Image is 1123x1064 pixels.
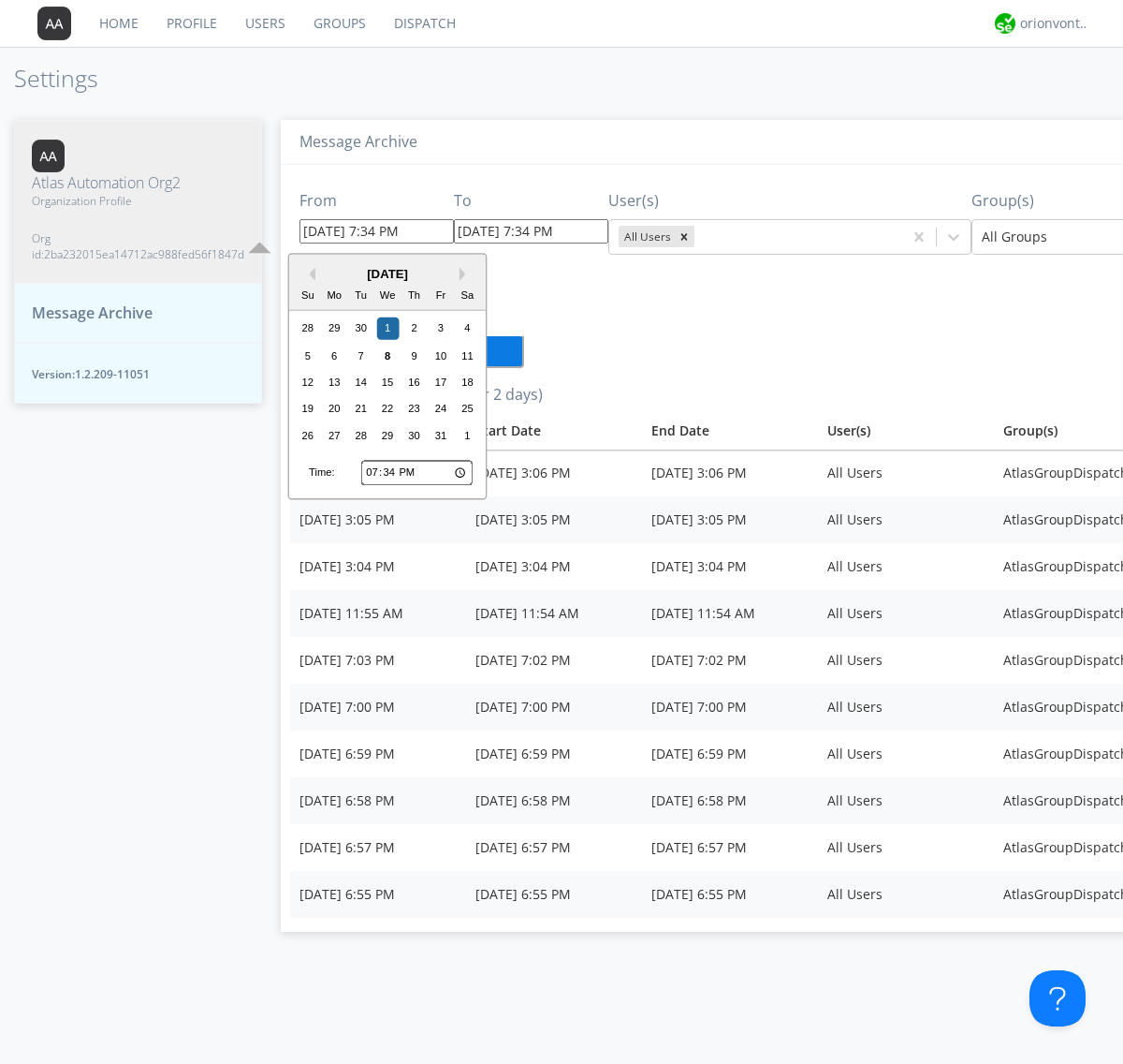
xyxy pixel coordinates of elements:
div: Choose Sunday, October 12th, 2025 [297,371,319,393]
div: Choose Saturday, October 18th, 2025 [457,371,479,393]
button: Version:1.2.209-11051 [14,343,262,404]
div: All Users [827,557,984,576]
div: Choose Wednesday, October 8th, 2025 [376,345,399,367]
div: [DATE] 11:54 AM [475,604,633,623]
button: Atlas Automation Org2Organization ProfileOrg id:2ba232015ea14712ac988fed56f1847d [14,120,262,283]
div: All Users [827,885,984,904]
div: [DATE] 7:02 PM [651,651,809,670]
div: Choose Friday, October 17th, 2025 [430,371,452,393]
img: 373638.png [32,140,65,172]
div: All Users [827,745,984,763]
div: [DATE] 3:05 PM [651,510,809,529]
div: All Users [827,838,984,857]
div: [DATE] 6:57 PM [299,838,457,857]
div: All Users [827,604,984,623]
div: Su [297,285,319,307]
div: Choose Saturday, October 25th, 2025 [457,398,479,421]
button: Previous Month [302,268,315,281]
div: [DATE] 11:54 AM [651,604,809,623]
div: [DATE] 3:06 PM [651,464,809,482]
div: Choose Sunday, October 19th, 2025 [297,398,319,421]
div: Choose Saturday, October 4th, 2025 [457,318,479,340]
img: 373638.png [37,7,71,40]
div: [DATE] 6:59 PM [299,745,457,763]
div: [DATE] 7:02 PM [475,651,633,670]
div: [DATE] 7:00 PM [475,698,633,717]
div: [DATE] 6:57 PM [475,838,633,857]
div: Time: [309,465,335,480]
div: [DATE] 3:04 PM [475,557,633,576]
div: [DATE] 11:55 AM [299,604,457,623]
div: Remove All Users [674,226,694,247]
div: Choose Monday, September 29th, 2025 [323,318,345,340]
span: Version: 1.2.209-11051 [32,366,244,382]
div: Choose Tuesday, October 7th, 2025 [350,345,372,367]
div: [DATE] [289,265,486,283]
div: Choose Friday, October 10th, 2025 [430,345,452,367]
h3: From [299,193,454,210]
div: Choose Monday, October 20th, 2025 [323,398,345,421]
span: Org id: 2ba232015ea14712ac988fed56f1847d [32,230,244,262]
span: Organization Profile [32,193,244,209]
div: Choose Thursday, October 9th, 2025 [403,345,426,367]
span: Message Archive [32,303,153,324]
div: Choose Friday, October 3rd, 2025 [430,318,452,340]
iframe: Toggle Customer Support [1029,970,1086,1027]
div: Choose Sunday, September 28th, 2025 [297,318,319,340]
div: Choose Thursday, October 16th, 2025 [403,371,426,393]
div: All Users [827,698,984,717]
div: Choose Saturday, October 11th, 2025 [457,345,479,367]
div: All Users [827,510,984,529]
div: [DATE] 7:03 PM [299,651,457,670]
input: Time [361,461,473,485]
h3: To [454,193,608,210]
div: Choose Monday, October 6th, 2025 [323,345,345,367]
div: Choose Friday, October 24th, 2025 [430,398,452,421]
th: Toggle SortBy [466,412,642,450]
div: All Users [619,226,674,247]
div: [DATE] 3:05 PM [299,510,457,529]
div: Fr [430,285,452,307]
div: month 2025-10 [295,316,481,449]
div: All Users [827,651,984,670]
div: [DATE] 6:58 PM [475,791,633,810]
div: [DATE] 6:58 PM [299,791,457,810]
div: Choose Thursday, October 23rd, 2025 [403,398,426,421]
div: Choose Tuesday, October 21st, 2025 [350,398,372,421]
div: Choose Thursday, October 2nd, 2025 [403,318,426,340]
div: Choose Wednesday, October 29th, 2025 [376,424,399,447]
div: We [376,285,399,307]
div: [DATE] 6:59 PM [651,745,809,763]
div: [DATE] 3:04 PM [299,557,457,576]
div: Choose Monday, October 13th, 2025 [323,371,345,393]
img: 29d36aed6fa347d5a1537e7736e6aa13 [995,13,1015,34]
div: Th [403,285,426,307]
div: Sa [457,285,479,307]
div: Choose Tuesday, October 14th, 2025 [350,371,372,393]
div: Choose Wednesday, October 15th, 2025 [376,371,399,393]
div: orionvontas+atlas+automation+org2 [1020,14,1090,33]
div: [DATE] 6:55 PM [475,885,633,904]
div: Choose Sunday, October 5th, 2025 [297,345,319,367]
div: Choose Monday, October 27th, 2025 [323,424,345,447]
div: [DATE] 6:57 PM [651,838,809,857]
div: [DATE] 3:04 PM [651,557,809,576]
button: Next Month [459,268,473,281]
div: [DATE] 6:55 PM [299,885,457,904]
div: Tu [350,285,372,307]
div: [DATE] 3:05 PM [475,510,633,529]
div: [DATE] 7:00 PM [651,698,809,717]
div: [DATE] 6:59 PM [475,745,633,763]
div: Choose Saturday, November 1st, 2025 [457,424,479,447]
div: Mo [323,285,345,307]
div: Choose Tuesday, September 30th, 2025 [350,318,372,340]
div: Choose Wednesday, October 1st, 2025 [376,318,399,340]
div: Choose Wednesday, October 22nd, 2025 [376,398,399,421]
div: [DATE] 7:00 PM [299,698,457,717]
div: [DATE] 3:06 PM [475,464,633,482]
div: [DATE] 6:55 PM [651,885,809,904]
div: Choose Tuesday, October 28th, 2025 [350,424,372,447]
th: User(s) [818,412,994,450]
th: Toggle SortBy [642,412,818,450]
div: [DATE] 6:58 PM [651,791,809,810]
